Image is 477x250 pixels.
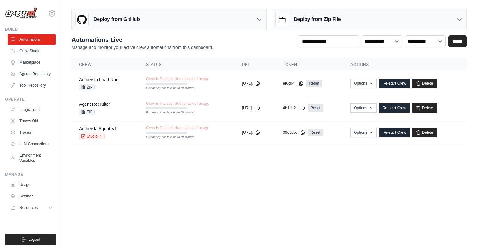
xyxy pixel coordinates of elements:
button: Logout [5,234,56,245]
a: Environment Variables [8,150,56,166]
a: Reset [308,129,323,136]
th: Token [275,58,343,71]
button: Options [350,128,376,137]
div: Manage [5,172,56,177]
button: ef0cd4... [283,81,304,86]
img: GitHub Logo [76,13,88,26]
h2: Automations Live [71,35,213,44]
div: First deploy can take up to 10 minutes [146,111,187,115]
div: Operate [5,97,56,102]
div: First deploy can take up to 10 minutes [146,135,187,139]
a: Integrations [8,104,56,115]
span: Resources [19,205,38,210]
a: Reset [306,80,321,87]
a: Usage [8,180,56,190]
span: Crew is Paused, due to lack of usage [146,101,209,106]
button: 09d8b5... [283,130,305,135]
a: Crew Studio [8,46,56,56]
div: First deploy can take up to 10 minutes [146,86,187,90]
a: Re-start Crew [379,79,410,88]
h3: Deploy from Zip File [294,16,341,23]
p: Manage and monitor your active crew automations from this dashboard. [71,44,213,51]
button: Resources [8,203,56,213]
button: Options [350,103,376,113]
button: Options [350,79,376,88]
img: Logo [5,7,37,19]
span: Crew is Paused, due to lack of usage [146,125,209,131]
th: Crew [71,58,138,71]
span: ZIP [79,84,95,90]
a: Automations [8,34,56,45]
a: Ambev.Ia Agent V1 [79,126,117,131]
a: Traces [8,127,56,138]
button: 4b1bb2... [283,105,305,111]
th: Status [138,58,234,71]
a: Reset [308,104,323,112]
a: Tool Repository [8,80,56,90]
span: Crew is Paused, due to lack of usage [146,76,209,82]
a: Studio [79,133,105,139]
a: Re-start Crew [379,128,410,137]
h3: Deploy from GitHub [93,16,140,23]
a: Agent Recruiter [79,102,110,107]
span: ZIP [79,109,95,115]
a: Delete [412,79,437,88]
th: URL [234,58,275,71]
a: Agents Repository [8,69,56,79]
a: Delete [412,103,437,113]
a: Traces Old [8,116,56,126]
a: Re-start Crew [379,103,410,113]
div: Build [5,27,56,32]
a: Ambev Ia Load Rag [79,77,119,82]
th: Actions [343,58,467,71]
a: Marketplace [8,57,56,68]
span: Logout [28,237,40,242]
a: LLM Connections [8,139,56,149]
a: Settings [8,191,56,201]
a: Delete [412,128,437,137]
